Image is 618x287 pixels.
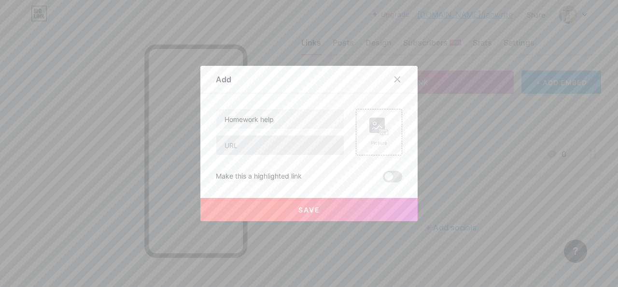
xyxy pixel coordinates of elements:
span: Save [298,206,320,214]
input: Title [216,109,344,129]
div: Make this a highlighted link [216,171,302,182]
input: URL [216,136,344,155]
div: Picture [369,139,389,147]
div: Add [216,74,231,85]
button: Save [200,198,418,221]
